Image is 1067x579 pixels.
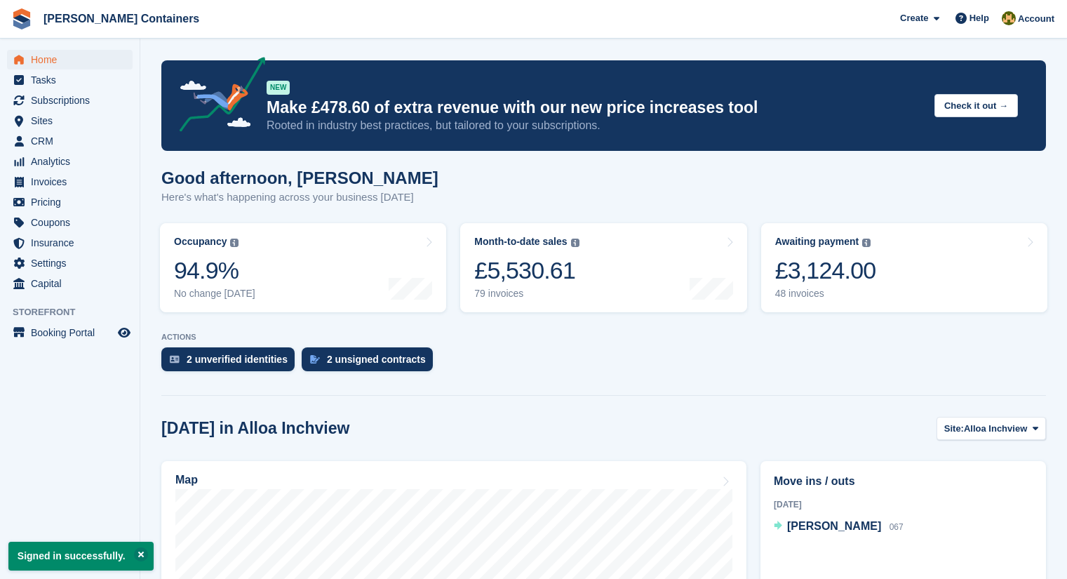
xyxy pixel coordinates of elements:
a: [PERSON_NAME] Containers [38,7,205,30]
p: Rooted in industry best practices, but tailored to your subscriptions. [267,118,923,133]
div: Month-to-date sales [474,236,567,248]
span: Coupons [31,213,115,232]
span: Alloa Inchview [964,422,1027,436]
span: Pricing [31,192,115,212]
a: [PERSON_NAME] 067 [774,518,904,536]
div: 2 unverified identities [187,354,288,365]
a: menu [7,192,133,212]
a: menu [7,253,133,273]
h1: Good afternoon, [PERSON_NAME] [161,168,438,187]
span: Create [900,11,928,25]
img: stora-icon-8386f47178a22dfd0bd8f6a31ec36ba5ce8667c1dd55bd0f319d3a0aa187defe.svg [11,8,32,29]
a: menu [7,152,133,171]
a: menu [7,91,133,110]
img: verify_identity-adf6edd0f0f0b5bbfe63781bf79b02c33cf7c696d77639b501bdc392416b5a36.svg [170,355,180,364]
div: 2 unsigned contracts [327,354,426,365]
span: Site: [944,422,964,436]
div: [DATE] [774,498,1033,511]
img: price-adjustments-announcement-icon-8257ccfd72463d97f412b2fc003d46551f7dbcb40ab6d574587a9cd5c0d94... [168,57,266,137]
span: Subscriptions [31,91,115,110]
p: Signed in successfully. [8,542,154,571]
span: Capital [31,274,115,293]
div: Occupancy [174,236,227,248]
img: icon-info-grey-7440780725fd019a000dd9b08b2336e03edf1995a4989e88bcd33f0948082b44.svg [230,239,239,247]
img: Ross Watt [1002,11,1016,25]
span: [PERSON_NAME] [787,520,881,532]
a: menu [7,233,133,253]
h2: Move ins / outs [774,473,1033,490]
h2: [DATE] in Alloa Inchview [161,419,349,438]
a: menu [7,111,133,131]
button: Check it out → [934,94,1018,117]
a: Occupancy 94.9% No change [DATE] [160,223,446,312]
p: Make £478.60 of extra revenue with our new price increases tool [267,98,923,118]
div: 48 invoices [775,288,876,300]
div: 79 invoices [474,288,579,300]
span: 067 [890,522,904,532]
img: icon-info-grey-7440780725fd019a000dd9b08b2336e03edf1995a4989e88bcd33f0948082b44.svg [862,239,871,247]
p: ACTIONS [161,333,1046,342]
span: CRM [31,131,115,151]
div: NEW [267,81,290,95]
div: 94.9% [174,256,255,285]
span: Storefront [13,305,140,319]
span: Invoices [31,172,115,192]
span: Sites [31,111,115,131]
span: Analytics [31,152,115,171]
a: menu [7,70,133,90]
img: contract_signature_icon-13c848040528278c33f63329250d36e43548de30e8caae1d1a13099fd9432cc5.svg [310,355,320,364]
span: Account [1018,12,1054,26]
a: Preview store [116,324,133,341]
span: Tasks [31,70,115,90]
div: £5,530.61 [474,256,579,285]
button: Site: Alloa Inchview [937,417,1046,440]
a: menu [7,172,133,192]
a: menu [7,50,133,69]
a: 2 unsigned contracts [302,347,440,378]
span: Insurance [31,233,115,253]
a: menu [7,131,133,151]
a: menu [7,323,133,342]
div: No change [DATE] [174,288,255,300]
a: Awaiting payment £3,124.00 48 invoices [761,223,1047,312]
span: Booking Portal [31,323,115,342]
h2: Map [175,474,198,486]
div: £3,124.00 [775,256,876,285]
a: 2 unverified identities [161,347,302,378]
img: icon-info-grey-7440780725fd019a000dd9b08b2336e03edf1995a4989e88bcd33f0948082b44.svg [571,239,579,247]
a: Month-to-date sales £5,530.61 79 invoices [460,223,746,312]
span: Home [31,50,115,69]
span: Help [969,11,989,25]
p: Here's what's happening across your business [DATE] [161,189,438,206]
a: menu [7,213,133,232]
span: Settings [31,253,115,273]
a: menu [7,274,133,293]
div: Awaiting payment [775,236,859,248]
